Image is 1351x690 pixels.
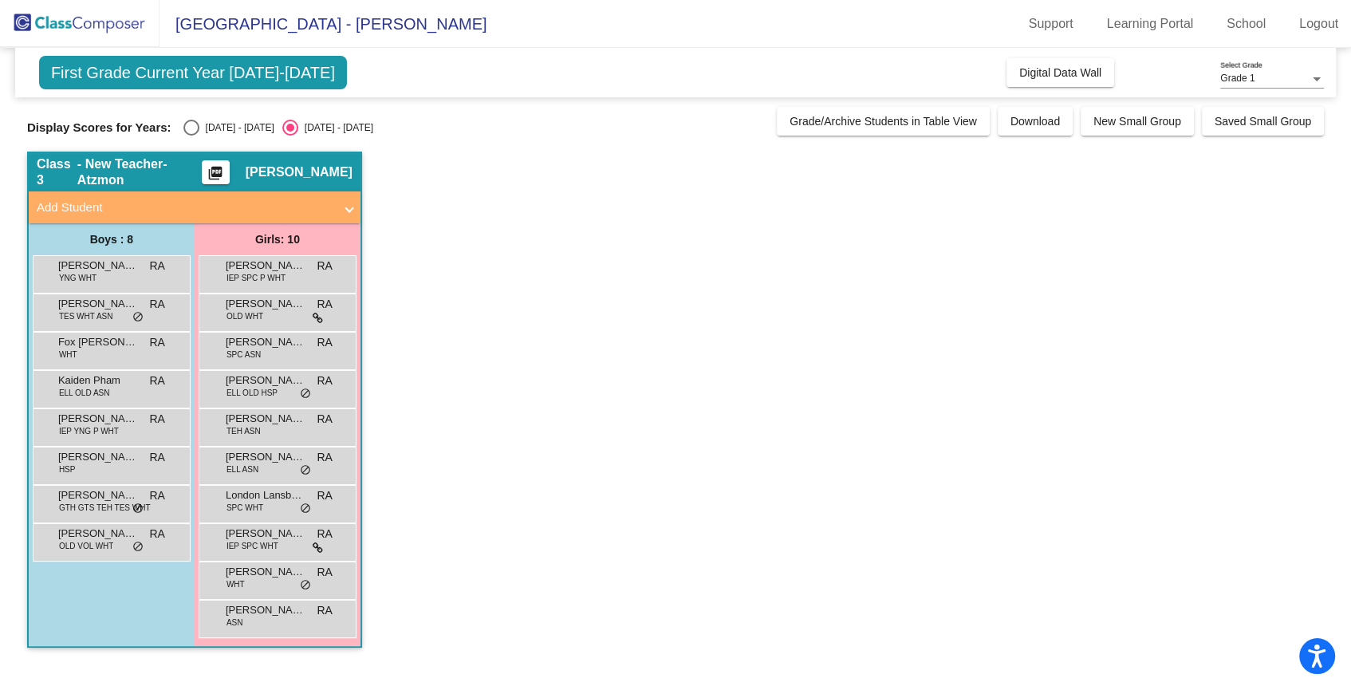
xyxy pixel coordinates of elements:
[317,296,332,313] span: RA
[1006,58,1114,87] button: Digital Data Wall
[206,165,225,187] mat-icon: picture_as_pdf
[58,487,138,503] span: [PERSON_NAME]
[317,449,332,466] span: RA
[59,272,96,284] span: YNG WHT
[226,349,261,361] span: SPC ASN
[59,540,114,552] span: OLD VOL WHT
[149,487,164,504] span: RA
[132,503,144,515] span: do_not_disturb_alt
[226,540,278,552] span: IEP SPC WHT
[317,258,332,274] span: RA
[226,310,263,322] span: OLD WHT
[37,156,77,188] span: Class 3
[149,258,164,274] span: RA
[58,373,138,388] span: Kaiden Pham
[777,107,990,136] button: Grade/Archive Students in Table View
[1081,107,1194,136] button: New Small Group
[300,464,311,477] span: do_not_disturb_alt
[317,411,332,428] span: RA
[59,387,110,399] span: ELL OLD ASN
[317,373,332,389] span: RA
[226,578,245,590] span: WHT
[226,463,258,475] span: ELL ASN
[58,296,138,312] span: [PERSON_NAME]
[226,449,305,465] span: [PERSON_NAME]
[226,411,305,427] span: [PERSON_NAME]
[132,541,144,554] span: do_not_disturb_alt
[37,199,333,217] mat-panel-title: Add Student
[132,311,144,324] span: do_not_disturb_alt
[226,502,263,514] span: SPC WHT
[1214,11,1278,37] a: School
[1286,11,1351,37] a: Logout
[1010,115,1060,128] span: Download
[300,503,311,515] span: do_not_disturb_alt
[1016,11,1086,37] a: Support
[27,120,171,135] span: Display Scores for Years:
[1220,73,1254,84] span: Grade 1
[226,272,286,284] span: IEP SPC P WHT
[226,387,278,399] span: ELL OLD HSP
[59,310,113,322] span: TES WHT ASN
[1093,115,1181,128] span: New Small Group
[226,334,305,350] span: [PERSON_NAME]
[300,388,311,400] span: do_not_disturb_alt
[226,526,305,542] span: [PERSON_NAME]
[149,334,164,351] span: RA
[317,564,332,581] span: RA
[58,526,138,542] span: [PERSON_NAME]
[226,373,305,388] span: [PERSON_NAME]
[29,191,360,223] mat-expansion-panel-header: Add Student
[39,56,347,89] span: First Grade Current Year [DATE]-[DATE]
[226,564,305,580] span: [PERSON_NAME]
[149,449,164,466] span: RA
[226,602,305,618] span: [PERSON_NAME]
[149,296,164,313] span: RA
[317,334,332,351] span: RA
[59,502,151,514] span: GTH GTS TEH TES WHT
[246,164,353,180] span: [PERSON_NAME]
[226,425,261,437] span: TEH ASN
[1215,115,1311,128] span: Saved Small Group
[29,223,195,255] div: Boys : 8
[149,411,164,428] span: RA
[59,463,76,475] span: HSP
[58,411,138,427] span: [PERSON_NAME]
[195,223,360,255] div: Girls: 10
[300,579,311,592] span: do_not_disturb_alt
[226,617,243,629] span: ASN
[790,115,977,128] span: Grade/Archive Students in Table View
[317,602,332,619] span: RA
[226,487,305,503] span: London Lansbery
[149,526,164,542] span: RA
[298,120,373,135] div: [DATE] - [DATE]
[317,526,332,542] span: RA
[58,258,138,274] span: [PERSON_NAME]
[202,160,230,184] button: Print Students Details
[226,296,305,312] span: [PERSON_NAME]
[77,156,202,188] span: - New Teacher-Atzmon
[1202,107,1324,136] button: Saved Small Group
[160,11,486,37] span: [GEOGRAPHIC_DATA] - [PERSON_NAME]
[1094,11,1207,37] a: Learning Portal
[226,258,305,274] span: [PERSON_NAME]
[998,107,1073,136] button: Download
[317,487,332,504] span: RA
[1019,66,1101,79] span: Digital Data Wall
[149,373,164,389] span: RA
[58,334,138,350] span: Fox [PERSON_NAME]
[199,120,274,135] div: [DATE] - [DATE]
[58,449,138,465] span: [PERSON_NAME]
[59,349,77,361] span: WHT
[59,425,119,437] span: IEP YNG P WHT
[183,120,373,136] mat-radio-group: Select an option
